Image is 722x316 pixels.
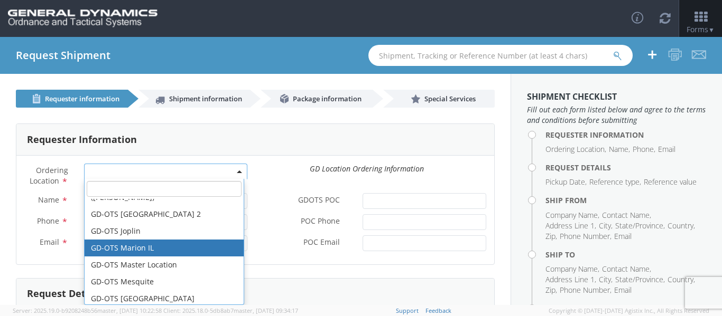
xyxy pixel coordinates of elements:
a: Special Services [383,90,495,108]
span: Copyright © [DATE]-[DATE] Agistix Inc., All Rights Reserved [549,307,709,315]
li: GD-OTS Joplin [85,223,244,240]
span: Client: 2025.18.0-5db8ab7 [163,307,298,314]
li: GD-OTS [GEOGRAPHIC_DATA] 2 [85,206,244,223]
li: GD-OTS Mesquite [85,273,244,290]
h4: Ship To [545,251,706,258]
li: GD-OTS Master Location [85,256,244,273]
span: Requester information [45,94,119,103]
span: Server: 2025.19.0-b9208248b56 [13,307,162,314]
a: Requester information [16,90,128,108]
i: GD Location Ordering Information [310,164,424,174]
li: City [599,221,613,231]
li: Company Name [545,210,599,221]
span: ▼ [708,25,715,34]
li: State/Province [615,274,665,285]
span: Special Services [424,94,476,103]
span: GDOTS POC [298,195,340,207]
li: Address Line 1 [545,221,596,231]
h3: Request Details [27,289,103,299]
li: State/Province [615,221,665,231]
a: Package information [261,90,373,108]
li: Country [668,274,695,285]
li: Zip [545,285,557,295]
span: Phone [37,216,59,226]
h4: Request Details [545,164,706,171]
h4: Requester Information [545,131,706,139]
li: Name [609,144,630,155]
li: Ordering Location [545,144,606,155]
span: master, [DATE] 10:22:58 [97,307,162,314]
a: Shipment information [138,90,251,108]
span: Ordering Location [30,165,68,186]
li: Zip [545,231,557,242]
span: Name [38,195,59,205]
h4: Request Shipment [16,50,110,61]
li: GD-OTS Marion IL [85,240,244,256]
li: Contact Name [602,264,651,274]
li: City [599,274,613,285]
li: Reference type [589,177,641,187]
a: Feedback [425,307,451,314]
li: Phone [633,144,655,155]
img: gd-ots-0c3321f2eb4c994f95cb.png [8,9,158,27]
li: Phone Number [560,231,612,242]
a: Support [396,307,419,314]
li: Email [658,144,675,155]
h4: Ship From [545,196,706,204]
span: POC Phone [301,216,340,228]
li: Company Name [545,264,599,274]
span: Forms [687,24,715,34]
input: Shipment, Tracking or Reference Number (at least 4 chars) [368,45,633,66]
li: GD-OTS [GEOGRAPHIC_DATA] [85,290,244,307]
span: POC Email [303,237,340,249]
li: Email [614,231,632,242]
li: Pickup Date [545,177,587,187]
span: Shipment information [169,94,242,103]
li: Contact Name [602,210,651,221]
li: Reference value [644,177,697,187]
li: Phone Number [560,285,612,295]
span: Package information [293,94,362,103]
h3: Requester Information [27,135,137,145]
li: Email [614,285,632,295]
li: Country [668,221,695,231]
h3: Shipment Checklist [527,92,706,102]
span: Email [40,237,59,247]
span: master, [DATE] 09:34:17 [234,307,298,314]
span: Fill out each form listed below and agree to the terms and conditions before submitting [527,104,706,126]
li: Address Line 1 [545,274,596,285]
